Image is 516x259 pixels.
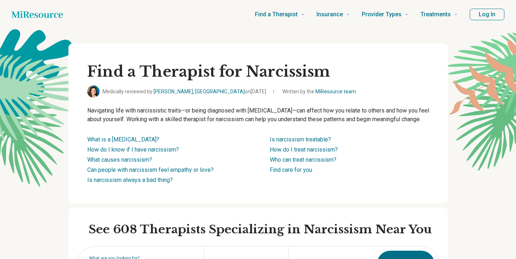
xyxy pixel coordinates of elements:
span: Insurance [316,9,343,20]
a: Can people with narcissism feel empathy or love? [87,166,214,173]
span: Find a Therapist [255,9,298,20]
button: Log In [470,9,504,20]
span: Treatments [420,9,451,20]
a: Is narcissism treatable? [270,136,331,143]
span: Written by the [282,88,356,95]
a: What is a [MEDICAL_DATA]? [87,136,159,143]
p: Navigating life with narcissistic traits—or being diagnosed with [MEDICAL_DATA]—can affect how yo... [87,106,429,124]
a: Home page [12,7,63,22]
a: Find care for you [270,166,312,173]
a: Is narcissism always a bad thing? [87,177,173,183]
span: on [DATE] [245,89,266,94]
a: What causes narcissism? [87,156,152,163]
h2: See 608 Therapists Specializing in Narcissism Near You [89,222,439,237]
a: MiResource team [315,89,356,94]
span: Provider Types [362,9,402,20]
h1: Find a Therapist for Narcissism [87,62,429,81]
span: Medically reviewed by [102,88,266,95]
a: [PERSON_NAME], [GEOGRAPHIC_DATA] [154,89,245,94]
a: Who can treat narcissism? [270,156,336,163]
a: How do I know if I have narcissism? [87,146,179,153]
a: How do I treat narcissism? [270,146,338,153]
